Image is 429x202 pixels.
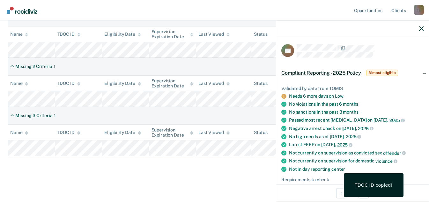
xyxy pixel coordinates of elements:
div: Name [10,81,28,86]
div: 1 [54,64,55,69]
div: TDOC ID [57,81,80,86]
div: TDOC ID [57,32,80,37]
div: J L [414,5,424,15]
div: 1 / 3 [276,184,429,201]
span: offender [383,150,406,155]
div: Not currently on supervision as convicted sex [289,150,424,156]
img: Recidiviz [7,7,37,14]
div: Validated by data from TOMIS [281,86,424,91]
div: Last Viewed [198,81,229,86]
div: TDOC ID [57,130,80,135]
div: Not in day reporting [289,166,424,172]
div: No violations in the past 6 [289,101,424,107]
div: Needs 6 more days on Low [289,94,424,99]
button: Profile dropdown button [414,5,424,15]
div: Eligibility Date [104,130,141,135]
div: Name [10,32,28,37]
div: Eligibility Date [104,81,141,86]
div: Name [10,130,28,135]
div: Passed most recent [MEDICAL_DATA] on [DATE], [289,117,424,123]
div: Eligibility Date [104,32,141,37]
div: No high needs as of [DATE], [289,134,424,139]
span: months [343,101,358,107]
div: Missing 3 Criteria [15,113,52,118]
span: 2025 [358,126,373,131]
span: violence [375,159,397,164]
div: 1 [54,113,56,118]
div: Compliant Reporting - 2025 PolicyAlmost eligible [276,63,429,83]
div: Missing 2 Criteria [15,64,52,69]
div: TDOC ID copied! [355,182,393,188]
span: months [343,109,358,115]
span: 2025 [337,142,352,147]
div: Status [254,81,268,86]
div: Last Viewed [198,32,229,37]
div: Supervision Expiration Date [152,29,194,40]
span: center [331,166,345,171]
span: Compliant Reporting - 2025 Policy [281,70,361,76]
div: Supervision Expiration Date [152,127,194,138]
div: Last Viewed [198,130,229,135]
div: No sanctions in the past 3 [289,109,424,115]
div: Status [254,32,268,37]
div: Negative arrest check on [DATE], [289,125,424,131]
span: 2025 [346,134,361,139]
span: 2025 [389,118,405,123]
span: Almost eligible [366,70,398,76]
div: Requirements to check [281,177,424,182]
button: Previous Opportunity [336,188,346,198]
div: Supervision Expiration Date [152,78,194,89]
div: Status [254,130,268,135]
div: Not currently on supervision for domestic [289,158,424,164]
div: Latest FEEP on [DATE], [289,142,424,148]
